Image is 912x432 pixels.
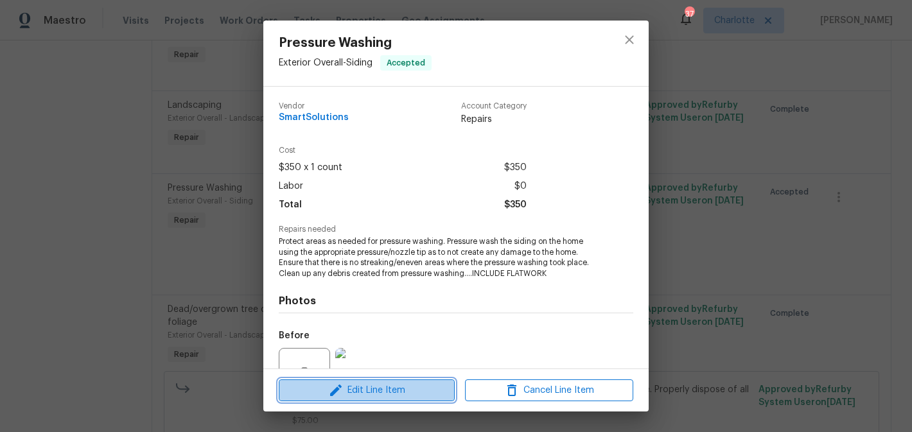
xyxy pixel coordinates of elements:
[279,331,310,340] h5: Before
[279,146,527,155] span: Cost
[685,8,694,21] div: 37
[279,58,373,67] span: Exterior Overall - Siding
[514,177,527,196] span: $0
[504,159,527,177] span: $350
[279,159,342,177] span: $350 x 1 count
[279,236,598,279] span: Protect areas as needed for pressure washing. Pressure wash the siding on the home using the appr...
[461,102,527,110] span: Account Category
[279,177,303,196] span: Labor
[469,383,629,399] span: Cancel Line Item
[279,36,432,50] span: Pressure Washing
[279,113,349,123] span: SmartSolutions
[614,24,645,55] button: close
[465,379,633,402] button: Cancel Line Item
[283,383,451,399] span: Edit Line Item
[279,102,349,110] span: Vendor
[461,113,527,126] span: Repairs
[279,196,302,214] span: Total
[279,295,633,307] h4: Photos
[504,196,527,214] span: $350
[279,225,633,234] span: Repairs needed
[279,379,455,402] button: Edit Line Item
[381,56,430,69] span: Accepted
